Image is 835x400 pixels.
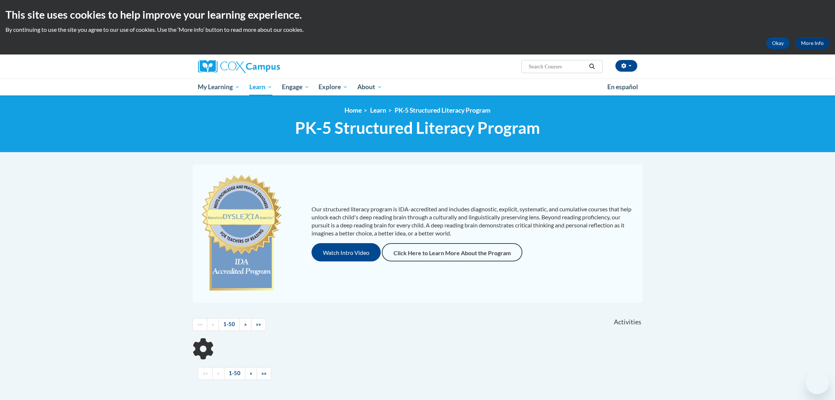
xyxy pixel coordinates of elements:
a: Home [344,106,362,114]
a: My Learning [193,79,245,95]
button: Account Settings [615,60,637,72]
a: End [257,367,271,380]
a: Cox Campus [198,60,337,73]
span: About [357,83,382,91]
span: PK-5 Structured Literacy Program [295,118,540,137]
span: Engage [282,83,309,91]
a: About [353,79,387,95]
h2: This site uses cookies to help improve your learning experience. [5,7,830,22]
span: Learn [249,83,272,91]
span: « [217,370,220,376]
a: En español [603,79,643,95]
a: Click Here to Learn More About the Program [382,243,522,261]
a: Next [245,367,257,380]
button: Okay [766,37,790,49]
span: En español [607,83,638,91]
button: Watch Intro Video [312,243,381,261]
a: 1-50 [219,318,240,331]
a: Previous [212,367,224,380]
span: «« [197,321,202,327]
a: Previous [207,318,219,331]
span: Explore [318,83,348,91]
p: By continuing to use the site you agree to our use of cookies. Use the ‘More info’ button to read... [5,26,830,34]
a: Engage [277,79,314,95]
button: Search [586,62,597,71]
a: Explore [314,79,353,95]
p: Our structured literacy program is IDA-accredited and includes diagnostic, explicit, systematic, ... [312,205,635,237]
a: Learn [370,106,386,114]
span: My Learning [198,83,240,91]
a: Begining [198,367,213,380]
iframe: Button to launch messaging window [806,371,829,394]
img: c477cda6-e343-453b-bfce-d6f9e9818e1c.png [200,171,284,295]
span: Activities [614,318,641,326]
span: « [212,321,214,327]
span: »» [261,370,266,376]
span: » [244,321,247,327]
span: «« [203,370,208,376]
a: Next [239,318,251,331]
a: Learn [245,79,277,95]
img: Cox Campus [198,60,280,73]
a: PK-5 Structured Literacy Program [395,106,491,114]
a: More Info [795,37,830,49]
span: » [250,370,252,376]
a: End [251,318,266,331]
div: Main menu [187,79,648,95]
a: 1-50 [224,367,245,380]
input: Search Courses [528,62,586,71]
a: Begining [193,318,207,331]
span: »» [256,321,261,327]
